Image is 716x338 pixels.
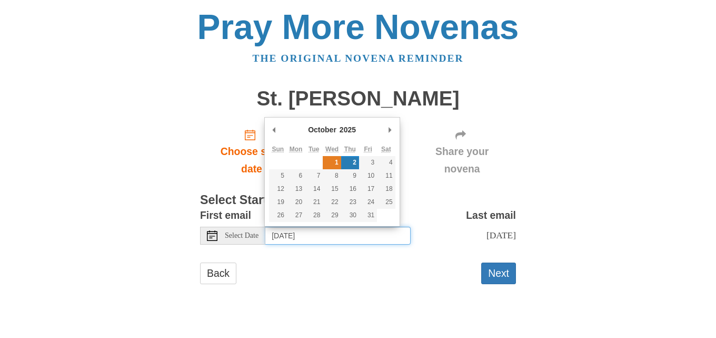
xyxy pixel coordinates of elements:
[377,156,395,169] button: 4
[486,230,516,240] span: [DATE]
[197,7,519,46] a: Pray More Novenas
[385,122,395,138] button: Next Month
[341,196,359,209] button: 23
[269,196,287,209] button: 19
[305,182,323,196] button: 14
[200,263,236,284] a: Back
[269,182,287,196] button: 12
[287,209,305,222] button: 27
[341,156,359,169] button: 2
[341,209,359,222] button: 30
[305,196,323,209] button: 21
[338,122,357,138] div: 2025
[377,196,395,209] button: 25
[359,182,377,196] button: 17
[381,146,391,153] abbr: Saturday
[325,146,339,153] abbr: Wednesday
[359,156,377,169] button: 3
[287,182,305,196] button: 13
[225,232,258,239] span: Select Date
[341,169,359,182] button: 9
[200,88,516,110] h1: St. [PERSON_NAME]
[419,143,505,178] span: Share your novena
[290,146,303,153] abbr: Monday
[323,182,341,196] button: 15
[306,122,338,138] div: October
[359,196,377,209] button: 24
[200,194,516,207] h3: Select Start Date
[269,169,287,182] button: 5
[323,169,341,182] button: 8
[211,143,293,178] span: Choose start date
[200,120,303,183] a: Choose start date
[265,227,411,245] input: Use the arrow keys to pick a date
[481,263,516,284] button: Next
[341,182,359,196] button: 16
[466,207,516,224] label: Last email
[323,196,341,209] button: 22
[309,146,319,153] abbr: Tuesday
[364,146,372,153] abbr: Friday
[377,182,395,196] button: 18
[323,209,341,222] button: 29
[359,209,377,222] button: 31
[200,207,251,224] label: First email
[344,146,356,153] abbr: Thursday
[305,209,323,222] button: 28
[323,156,341,169] button: 1
[305,169,323,182] button: 7
[253,53,464,64] a: The original novena reminder
[377,169,395,182] button: 11
[287,169,305,182] button: 6
[269,209,287,222] button: 26
[408,120,516,183] div: Click "Next" to confirm your start date first.
[272,146,284,153] abbr: Sunday
[287,196,305,209] button: 20
[269,122,280,138] button: Previous Month
[359,169,377,182] button: 10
